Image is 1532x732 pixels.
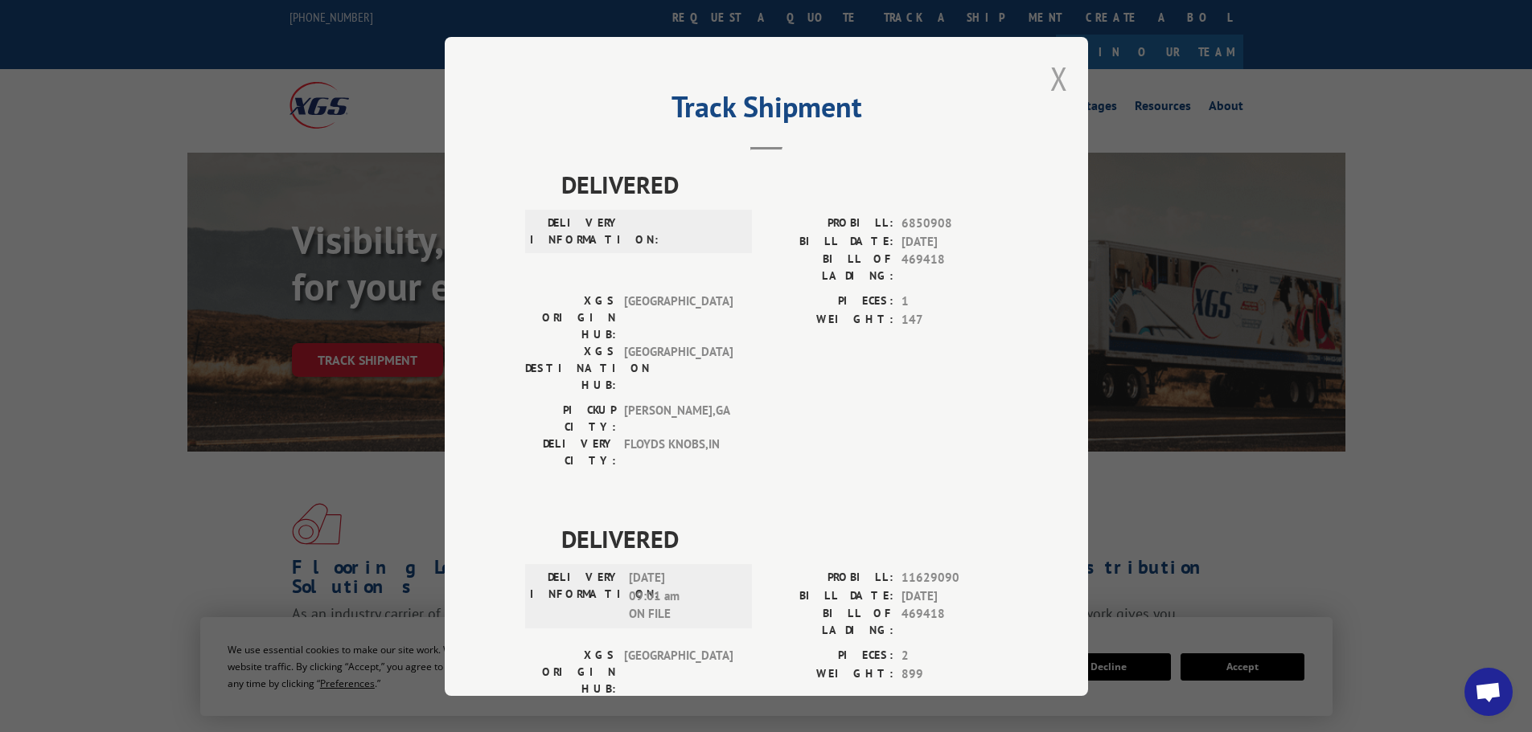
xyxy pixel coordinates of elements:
[766,665,893,683] label: WEIGHT:
[629,569,737,624] span: [DATE] 09:01 am ON FILE
[902,251,1008,284] span: 469418
[902,215,1008,233] span: 6850908
[766,569,893,587] label: PROBILL:
[530,215,621,248] label: DELIVERY INFORMATION:
[561,166,1008,202] span: DELIVERED
[525,292,616,343] label: XGS ORIGIN HUB:
[525,436,616,469] label: DELIVERY CITY:
[766,310,893,329] label: WEIGHT:
[525,343,616,394] label: XGS DESTINATION HUB:
[525,402,616,436] label: PICKUP CITY:
[624,402,733,436] span: [PERSON_NAME] , GA
[624,436,733,469] span: FLOYDS KNOBS , IN
[624,343,733,394] span: [GEOGRAPHIC_DATA]
[902,310,1008,329] span: 147
[902,647,1008,665] span: 2
[1464,668,1513,716] div: Open chat
[766,587,893,605] label: BILL DATE:
[902,587,1008,605] span: [DATE]
[902,665,1008,683] span: 899
[766,292,893,311] label: PIECES:
[766,232,893,251] label: BILL DATE:
[766,647,893,665] label: PIECES:
[530,569,621,624] label: DELIVERY INFORMATION:
[624,647,733,697] span: [GEOGRAPHIC_DATA]
[525,96,1008,126] h2: Track Shipment
[766,605,893,639] label: BILL OF LADING:
[902,605,1008,639] span: 469418
[902,569,1008,587] span: 11629090
[561,521,1008,557] span: DELIVERED
[902,232,1008,251] span: [DATE]
[525,647,616,697] label: XGS ORIGIN HUB:
[1050,57,1068,100] button: Close modal
[902,292,1008,311] span: 1
[766,251,893,284] label: BILL OF LADING:
[766,215,893,233] label: PROBILL:
[624,292,733,343] span: [GEOGRAPHIC_DATA]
